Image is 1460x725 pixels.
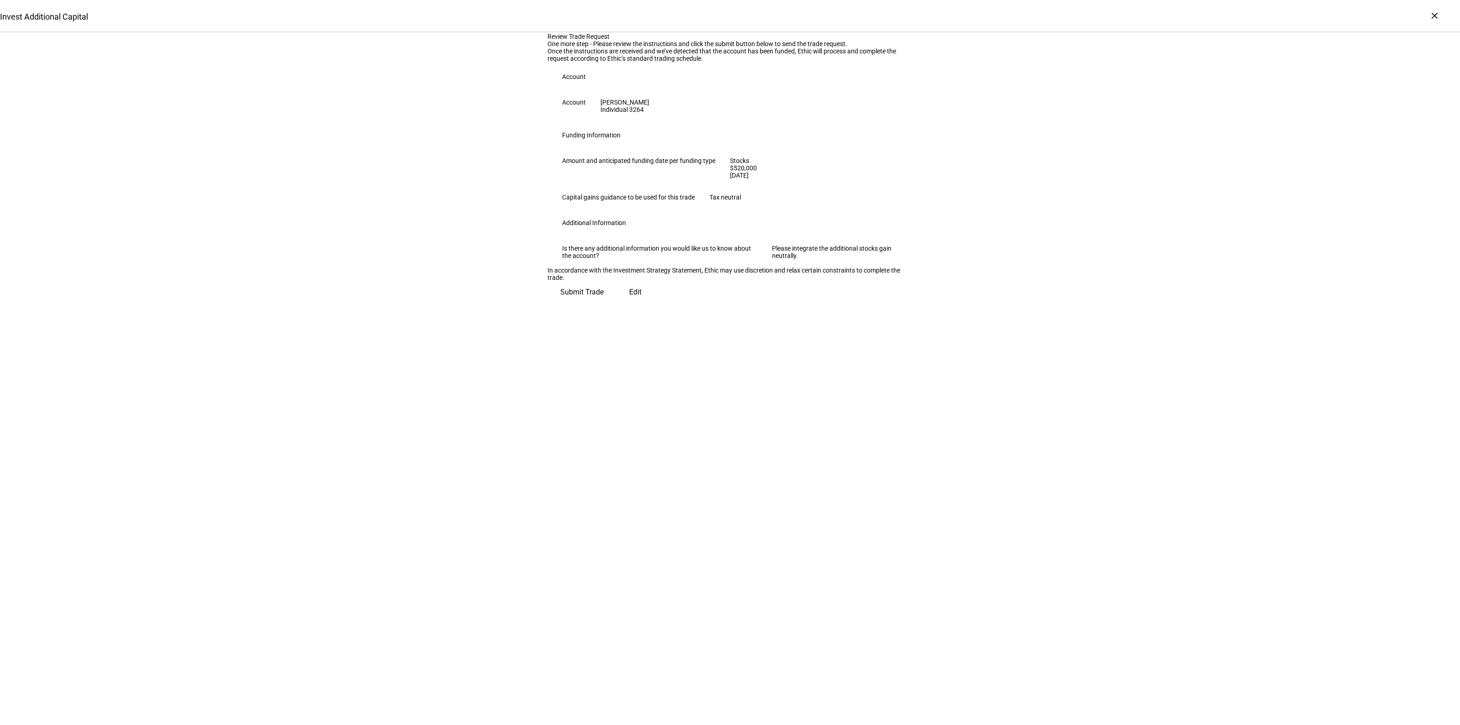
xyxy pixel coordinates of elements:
div: One more step - Please review the instructions and click the submit button below to send the trad... [547,40,912,47]
span: Edit [629,281,641,303]
div: Account [562,99,586,106]
div: Additional Information [562,219,626,226]
div: Tax neutral [709,194,741,201]
div: Capital gains guidance to be used for this trade [562,194,695,201]
div: Funding Information [562,131,620,139]
div: Review Trade Request [547,33,912,40]
div: Is there any additional information you would like us to know about the account? [562,245,757,259]
div: [DATE] [730,172,739,179]
div: × [1427,8,1442,23]
div: Once the instructions are received and we’ve detected that the account has been funded, Ethic wil... [547,47,912,62]
button: Submit Trade [547,281,616,303]
div: Stocks [730,157,739,164]
div: Amount and anticipated funding date per funding type [562,157,715,164]
div: Account [562,73,586,80]
button: Edit [616,281,654,303]
div: In accordance with the Investment Strategy Statement, Ethic may use discretion and relax certain ... [547,267,912,281]
div: $520,000 [730,164,739,172]
span: Submit Trade [560,281,604,303]
div: [PERSON_NAME] [600,99,649,106]
div: Individual 3264 [600,106,649,113]
div: Please integrate the additional stocks gain neutrally. [772,245,898,259]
